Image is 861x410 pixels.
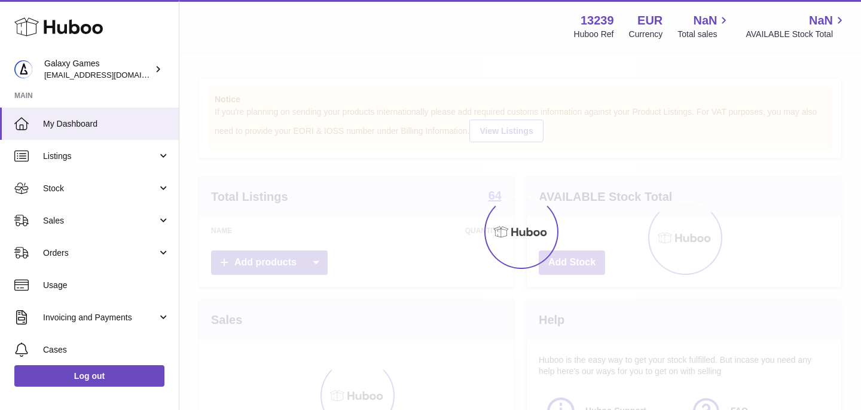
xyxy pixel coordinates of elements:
[43,118,170,130] span: My Dashboard
[43,280,170,291] span: Usage
[629,29,663,40] div: Currency
[637,13,662,29] strong: EUR
[43,247,157,259] span: Orders
[581,13,614,29] strong: 13239
[43,151,157,162] span: Listings
[14,365,164,387] a: Log out
[574,29,614,40] div: Huboo Ref
[44,58,152,81] div: Galaxy Games
[14,60,32,78] img: shop@backgammongalaxy.com
[43,312,157,323] span: Invoicing and Payments
[43,183,157,194] span: Stock
[693,13,717,29] span: NaN
[809,13,833,29] span: NaN
[43,215,157,227] span: Sales
[746,29,847,40] span: AVAILABLE Stock Total
[746,13,847,40] a: NaN AVAILABLE Stock Total
[677,29,731,40] span: Total sales
[44,70,176,79] span: [EMAIL_ADDRESS][DOMAIN_NAME]
[43,344,170,356] span: Cases
[677,13,731,40] a: NaN Total sales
